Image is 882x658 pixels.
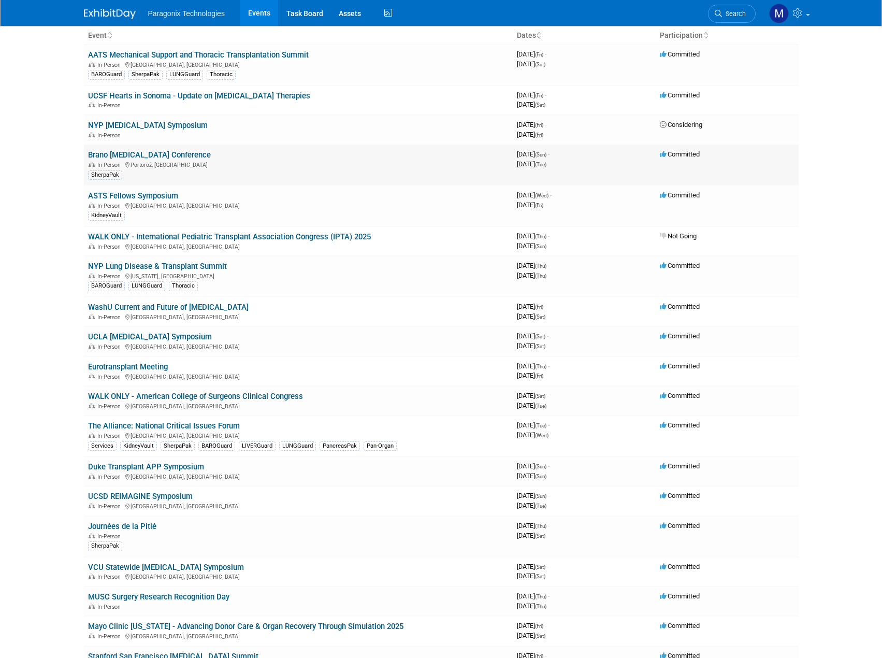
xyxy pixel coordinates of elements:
[660,191,700,199] span: Committed
[535,503,546,509] span: (Tue)
[517,431,548,439] span: [DATE]
[88,50,309,60] a: AATS Mechanical Support and Thoracic Transplantation Summit
[517,332,548,340] span: [DATE]
[547,563,548,570] span: -
[88,462,204,471] a: Duke Transplant APP Symposium
[89,244,95,249] img: In-Person Event
[88,392,303,401] a: WALK ONLY - American College of Surgeons Clinical Congress
[89,162,95,167] img: In-Person Event
[535,464,546,469] span: (Sun)
[517,50,546,58] span: [DATE]
[88,563,244,572] a: VCU Statewide [MEDICAL_DATA] Symposium
[548,421,550,429] span: -
[161,441,195,451] div: SherpaPak
[97,162,124,168] span: In-Person
[517,421,550,429] span: [DATE]
[279,441,316,451] div: LUNGGuard
[535,604,546,609] span: (Thu)
[535,102,545,108] span: (Sat)
[535,193,548,198] span: (Wed)
[88,421,240,431] a: The Alliance: National Critical Issues Forum
[536,31,541,39] a: Sort by Start Date
[535,62,545,67] span: (Sat)
[535,403,546,409] span: (Tue)
[88,211,125,220] div: KidneyVault
[517,371,543,379] span: [DATE]
[660,91,700,99] span: Committed
[517,563,548,570] span: [DATE]
[88,431,509,439] div: [GEOGRAPHIC_DATA], [GEOGRAPHIC_DATA]
[517,402,546,409] span: [DATE]
[517,262,550,269] span: [DATE]
[550,191,552,199] span: -
[535,93,543,98] span: (Fri)
[656,27,799,45] th: Participation
[88,60,509,68] div: [GEOGRAPHIC_DATA], [GEOGRAPHIC_DATA]
[88,632,509,640] div: [GEOGRAPHIC_DATA], [GEOGRAPHIC_DATA]
[84,9,136,19] img: ExhibitDay
[660,121,702,128] span: Considering
[535,122,543,128] span: (Fri)
[88,572,509,580] div: [GEOGRAPHIC_DATA], [GEOGRAPHIC_DATA]
[660,421,700,429] span: Committed
[545,50,546,58] span: -
[517,622,546,630] span: [DATE]
[88,492,193,501] a: UCSD REIMAGINE Symposium
[89,633,95,638] img: In-Person Event
[535,132,543,138] span: (Fri)
[89,132,95,137] img: In-Person Event
[169,281,198,291] div: Thoracic
[97,374,124,380] span: In-Person
[535,564,545,570] span: (Sat)
[89,102,95,107] img: In-Person Event
[97,604,124,610] span: In-Person
[97,203,124,209] span: In-Person
[88,362,168,371] a: Eurotransplant Meeting
[660,303,700,310] span: Committed
[97,633,124,640] span: In-Person
[660,332,700,340] span: Committed
[89,344,95,349] img: In-Person Event
[88,541,122,551] div: SherpaPak
[88,592,229,602] a: MUSC Surgery Research Recognition Day
[166,70,203,79] div: LUNGGuard
[517,312,545,320] span: [DATE]
[548,232,550,240] span: -
[88,271,509,280] div: [US_STATE], [GEOGRAPHIC_DATA]
[239,441,276,451] div: LIVERGuard
[535,244,546,249] span: (Sun)
[548,362,550,370] span: -
[769,4,789,23] img: Michael Tajima
[120,441,157,451] div: KidneyVault
[517,242,546,250] span: [DATE]
[517,602,546,610] span: [DATE]
[128,281,165,291] div: LUNGGuard
[97,273,124,280] span: In-Person
[207,70,236,79] div: Thoracic
[97,102,124,109] span: In-Person
[97,474,124,480] span: In-Person
[535,234,546,239] span: (Thu)
[97,132,124,139] span: In-Person
[88,303,249,312] a: WashU Current and Future of [MEDICAL_DATA]
[517,342,545,350] span: [DATE]
[97,62,124,68] span: In-Person
[535,273,546,279] span: (Thu)
[88,191,178,201] a: ASTS Fellows Symposium
[89,503,95,508] img: In-Person Event
[89,203,95,208] img: In-Person Event
[198,441,235,451] div: BAROGuard
[148,9,225,18] span: Paragonix Technologies
[517,201,543,209] span: [DATE]
[535,152,546,158] span: (Sun)
[660,232,697,240] span: Not Going
[535,393,545,399] span: (Sat)
[517,60,545,68] span: [DATE]
[89,273,95,278] img: In-Person Event
[88,262,227,271] a: NYP Lung Disease & Transplant Summit
[535,364,546,369] span: (Thu)
[535,52,543,58] span: (Fri)
[513,27,656,45] th: Dates
[517,472,546,480] span: [DATE]
[97,244,124,250] span: In-Person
